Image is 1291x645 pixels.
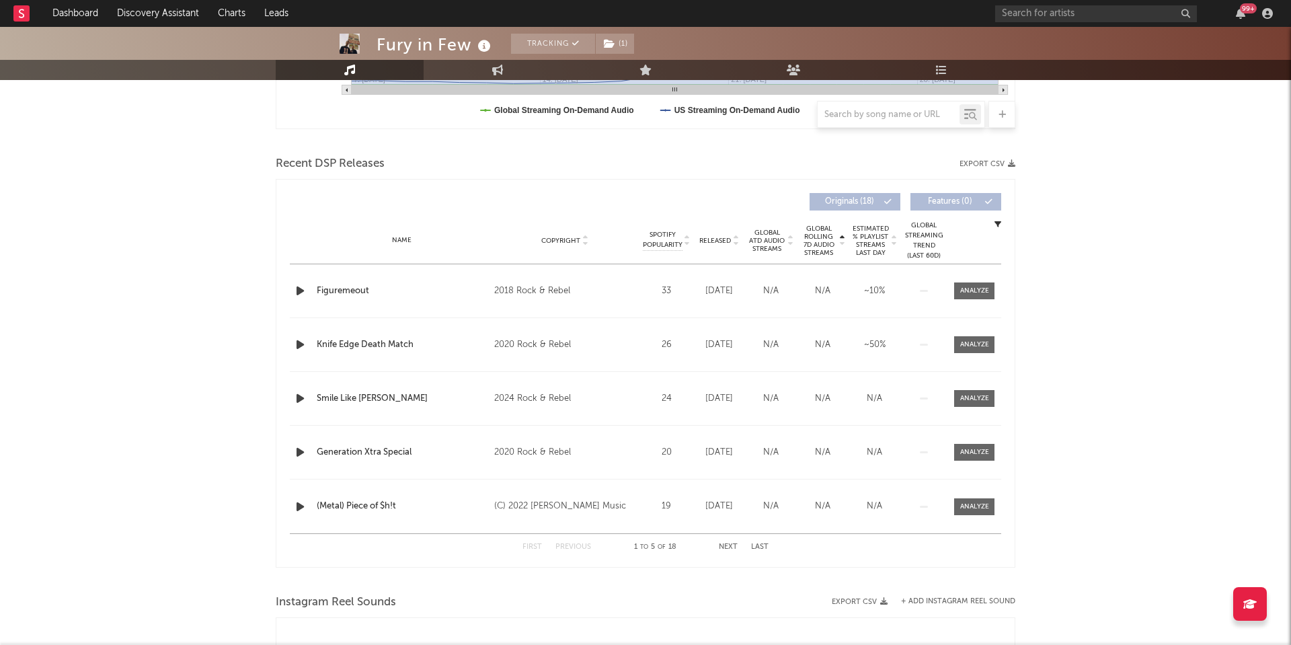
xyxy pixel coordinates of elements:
div: 20 [643,446,690,459]
div: N/A [748,392,793,406]
div: N/A [800,500,845,513]
div: 99 + [1240,3,1257,13]
div: N/A [852,500,897,513]
div: N/A [800,284,845,298]
div: 2024 Rock & Rebel [494,391,636,407]
div: 19 [643,500,690,513]
span: Global Rolling 7D Audio Streams [800,225,837,257]
a: Figuremeout [317,284,487,298]
div: N/A [800,338,845,352]
button: (1) [596,34,634,54]
div: N/A [748,500,793,513]
div: Fury in Few [377,34,494,56]
div: 1 5 18 [618,539,692,556]
span: Recent DSP Releases [276,156,385,172]
div: [DATE] [697,338,742,352]
button: Export CSV [960,160,1015,168]
div: 2020 Rock & Rebel [494,445,636,461]
div: 2018 Rock & Rebel [494,283,636,299]
div: [DATE] [697,284,742,298]
div: 2020 Rock & Rebel [494,337,636,353]
input: Search for artists [995,5,1197,22]
span: Originals ( 18 ) [818,198,880,206]
div: N/A [748,446,793,459]
a: Smile Like [PERSON_NAME] [317,392,487,406]
button: First [522,543,542,551]
div: [DATE] [697,500,742,513]
div: Global Streaming Trend (Last 60D) [904,221,944,261]
button: Last [751,543,769,551]
a: Knife Edge Death Match [317,338,487,352]
span: Global ATD Audio Streams [748,229,785,253]
div: 33 [643,284,690,298]
div: N/A [800,392,845,406]
div: 26 [643,338,690,352]
input: Search by song name or URL [818,110,960,120]
span: ( 1 ) [595,34,635,54]
div: + Add Instagram Reel Sound [888,598,1015,605]
span: Instagram Reel Sounds [276,595,396,611]
button: Previous [555,543,591,551]
div: N/A [800,446,845,459]
span: of [658,544,666,550]
span: Spotify Popularity [643,230,682,250]
span: Estimated % Playlist Streams Last Day [852,225,889,257]
div: Name [317,235,487,245]
button: Next [719,543,738,551]
button: Tracking [511,34,595,54]
div: N/A [748,284,793,298]
button: Features(0) [910,193,1001,211]
span: Released [699,237,731,245]
div: ~ 10 % [852,284,897,298]
div: N/A [748,338,793,352]
button: Originals(18) [810,193,900,211]
div: ~ 50 % [852,338,897,352]
div: [DATE] [697,446,742,459]
span: Copyright [541,237,580,245]
button: Export CSV [832,598,888,606]
span: to [640,544,648,550]
a: (Metal) Piece of $h!t [317,500,487,513]
button: 99+ [1236,8,1245,19]
div: [DATE] [697,392,742,406]
a: Generation Xtra Special [317,446,487,459]
div: N/A [852,392,897,406]
button: + Add Instagram Reel Sound [901,598,1015,605]
div: (C) 2022 [PERSON_NAME] Music [494,498,636,515]
div: N/A [852,446,897,459]
div: 24 [643,392,690,406]
span: Features ( 0 ) [919,198,981,206]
